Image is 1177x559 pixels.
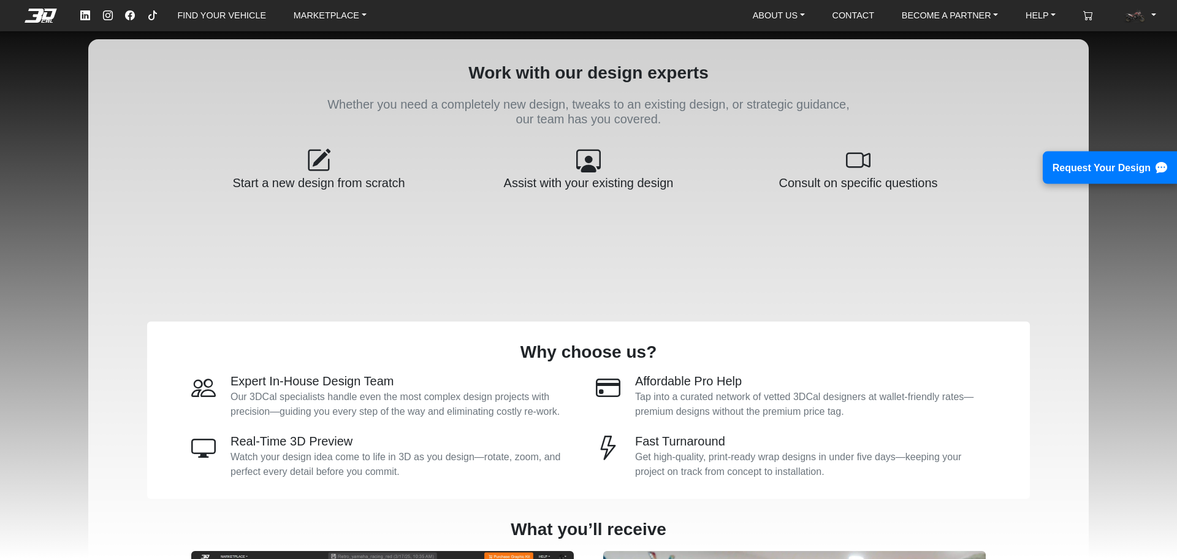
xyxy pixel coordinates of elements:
a: FIND YOUR VEHICLE [173,6,271,25]
a: HELP [1021,6,1061,25]
span: Real-Time 3D Preview [230,434,352,448]
i: Request Design [1156,159,1167,177]
p: Consult on specific questions [731,175,986,190]
p: Start a new design from scratch [191,175,446,190]
p: Get high-quality, print-ready wrap designs in under five days—keeping your project on track from ... [635,450,986,479]
span: Request Your Design [1053,160,1151,175]
span: Affordable Pro Help [635,374,742,388]
p: Assist with your existing design [461,175,716,190]
span: Expert In-House Design Team [230,374,394,388]
a: ABOUT US [748,6,810,25]
p: Watch your design idea come to life in 3D as you design—rotate, zoom, and perfect every detail be... [230,450,581,479]
p: Tap into a curated network of vetted 3DCal designers at wallet-friendly rates—premium designs wit... [635,390,986,419]
a: BECOME A PARTNER [897,6,1003,25]
p: Whether you need a completely new design, tweaks to an existing design, or strategic guidance, ou... [326,97,851,126]
h1: Work with our design experts [326,59,851,87]
a: CONTACT [828,6,879,25]
h2: Why choose us? [191,341,986,364]
p: Our 3DCal specialists handle even the most complex design projects with precision—guiding you eve... [230,390,581,419]
a: MARKETPLACE [289,6,371,25]
span: Fast Turnaround [635,434,725,448]
h2: What you’ll receive [191,519,986,541]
